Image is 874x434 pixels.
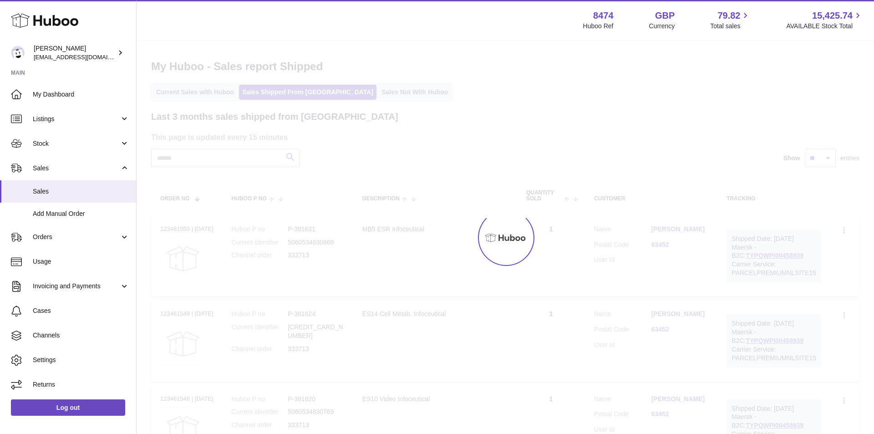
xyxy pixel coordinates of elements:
[655,10,675,22] strong: GBP
[33,115,120,123] span: Listings
[33,331,129,340] span: Channels
[33,306,129,315] span: Cases
[717,10,740,22] span: 79.82
[11,46,25,60] img: orders@neshealth.com
[593,10,614,22] strong: 8474
[812,10,853,22] span: 15,425.74
[11,399,125,416] a: Log out
[710,22,751,31] span: Total sales
[786,22,863,31] span: AVAILABLE Stock Total
[33,233,120,241] span: Orders
[33,356,129,364] span: Settings
[33,139,120,148] span: Stock
[33,90,129,99] span: My Dashboard
[710,10,751,31] a: 79.82 Total sales
[34,44,116,61] div: [PERSON_NAME]
[33,282,120,291] span: Invoicing and Payments
[33,164,120,173] span: Sales
[583,22,614,31] div: Huboo Ref
[786,10,863,31] a: 15,425.74 AVAILABLE Stock Total
[34,53,134,61] span: [EMAIL_ADDRESS][DOMAIN_NAME]
[33,380,129,389] span: Returns
[33,187,129,196] span: Sales
[649,22,675,31] div: Currency
[33,209,129,218] span: Add Manual Order
[33,257,129,266] span: Usage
